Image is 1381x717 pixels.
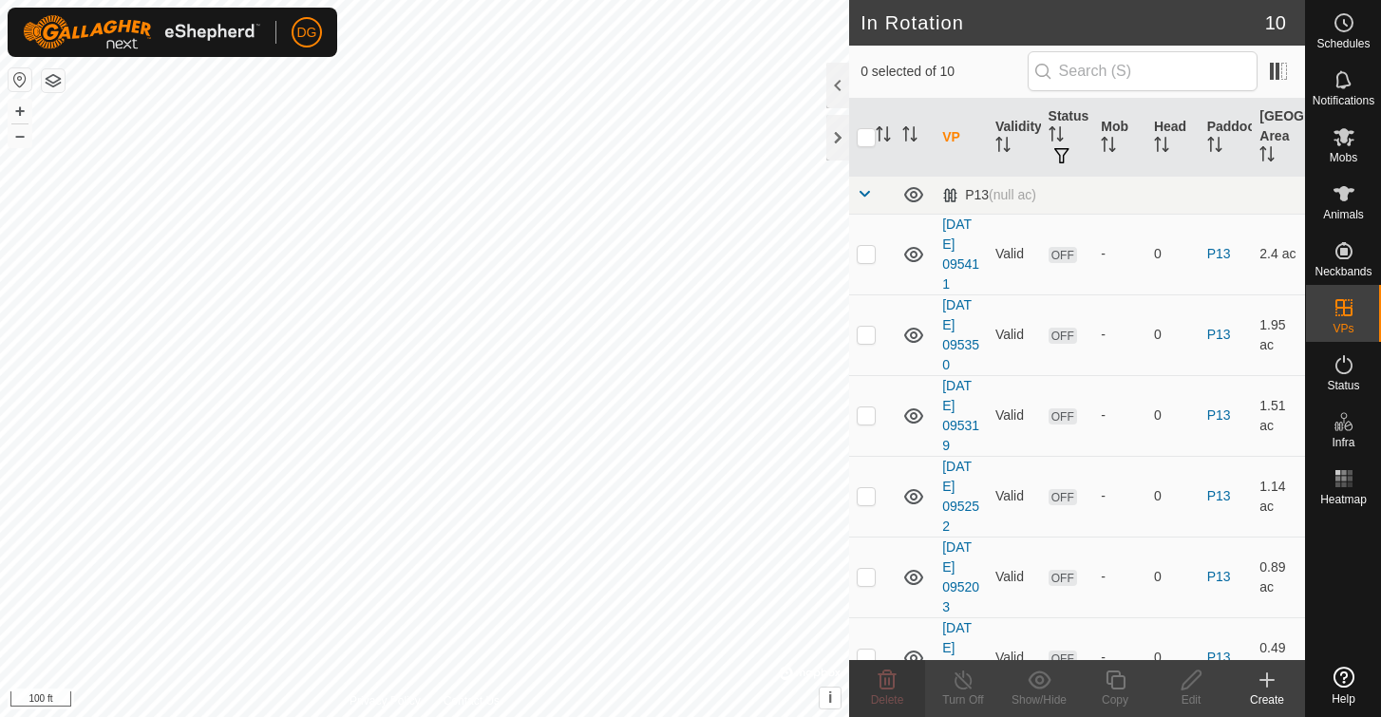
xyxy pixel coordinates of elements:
[935,99,988,177] th: VP
[1252,375,1305,456] td: 1.51 ac
[995,140,1011,155] p-sorticon: Activate to sort
[1146,294,1200,375] td: 0
[925,691,1001,708] div: Turn Off
[1327,380,1359,391] span: Status
[1207,569,1231,584] a: P13
[1313,95,1374,106] span: Notifications
[23,15,260,49] img: Gallagher Logo
[1320,494,1367,505] span: Heatmap
[1049,247,1077,263] span: OFF
[1028,51,1258,91] input: Search (S)
[1101,406,1139,425] div: -
[42,69,65,92] button: Map Layers
[861,62,1027,82] span: 0 selected of 10
[988,537,1041,617] td: Valid
[1101,325,1139,345] div: -
[1146,617,1200,698] td: 0
[1101,567,1139,587] div: -
[297,23,317,43] span: DG
[1316,38,1370,49] span: Schedules
[988,99,1041,177] th: Validity
[1333,323,1353,334] span: VPs
[988,294,1041,375] td: Valid
[1207,650,1231,665] a: P13
[1252,456,1305,537] td: 1.14 ac
[1049,570,1077,586] span: OFF
[871,693,904,707] span: Delete
[1229,691,1305,708] div: Create
[988,617,1041,698] td: Valid
[1049,651,1077,667] span: OFF
[1146,99,1200,177] th: Head
[1154,140,1169,155] p-sorticon: Activate to sort
[1252,99,1305,177] th: [GEOGRAPHIC_DATA] Area
[1207,327,1231,342] a: P13
[988,214,1041,294] td: Valid
[1049,489,1077,505] span: OFF
[1049,129,1064,144] p-sorticon: Activate to sort
[1101,140,1116,155] p-sorticon: Activate to sort
[1101,244,1139,264] div: -
[1207,407,1231,423] a: P13
[1146,456,1200,537] td: 0
[876,129,891,144] p-sorticon: Activate to sort
[1093,99,1146,177] th: Mob
[988,456,1041,537] td: Valid
[942,378,979,453] a: [DATE] 095319
[1077,691,1153,708] div: Copy
[350,692,421,709] a: Privacy Policy
[1146,537,1200,617] td: 0
[861,11,1265,34] h2: In Rotation
[1252,617,1305,698] td: 0.49 ac
[942,459,979,534] a: [DATE] 095252
[1049,408,1077,425] span: OFF
[1207,488,1231,503] a: P13
[9,124,31,147] button: –
[988,375,1041,456] td: Valid
[820,688,841,708] button: i
[828,689,832,706] span: i
[1259,149,1275,164] p-sorticon: Activate to sort
[1315,266,1372,277] span: Neckbands
[989,187,1036,202] span: (null ac)
[1330,152,1357,163] span: Mobs
[1332,693,1355,705] span: Help
[1001,691,1077,708] div: Show/Hide
[1207,246,1231,261] a: P13
[1207,140,1222,155] p-sorticon: Activate to sort
[1101,486,1139,506] div: -
[902,129,918,144] p-sorticon: Activate to sort
[1146,375,1200,456] td: 0
[942,217,979,292] a: [DATE] 095411
[1146,214,1200,294] td: 0
[1265,9,1286,37] span: 10
[1049,328,1077,344] span: OFF
[1332,437,1354,448] span: Infra
[1252,537,1305,617] td: 0.89 ac
[1101,648,1139,668] div: -
[1153,691,1229,708] div: Edit
[942,620,979,695] a: [DATE] 095117
[9,68,31,91] button: Reset Map
[942,297,979,372] a: [DATE] 095350
[942,187,1036,203] div: P13
[942,539,979,614] a: [DATE] 095203
[1252,214,1305,294] td: 2.4 ac
[1323,209,1364,220] span: Animals
[1200,99,1253,177] th: Paddock
[9,100,31,123] button: +
[1041,99,1094,177] th: Status
[1306,659,1381,712] a: Help
[444,692,500,709] a: Contact Us
[1252,294,1305,375] td: 1.95 ac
